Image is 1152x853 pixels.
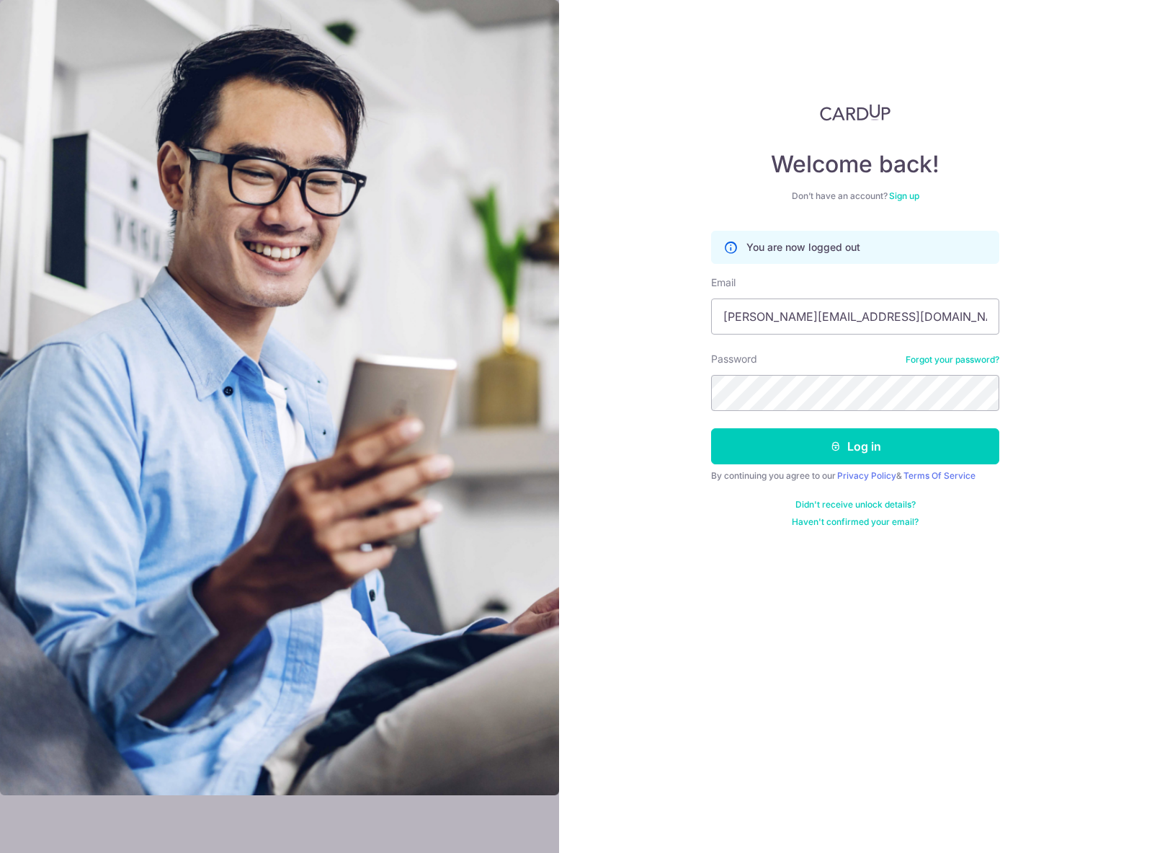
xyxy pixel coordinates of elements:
[711,428,999,464] button: Log in
[837,470,896,481] a: Privacy Policy
[711,150,999,179] h4: Welcome back!
[711,352,757,366] label: Password
[711,275,736,290] label: Email
[903,470,975,481] a: Terms Of Service
[711,470,999,482] div: By continuing you agree to our &
[792,516,919,528] a: Haven't confirmed your email?
[795,499,916,511] a: Didn't receive unlock details?
[711,299,999,335] input: Enter your Email
[711,190,999,202] div: Don’t have an account?
[889,190,919,201] a: Sign up
[746,240,860,255] p: You are now logged out
[820,104,890,121] img: CardUp Logo
[906,354,999,366] a: Forgot your password?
